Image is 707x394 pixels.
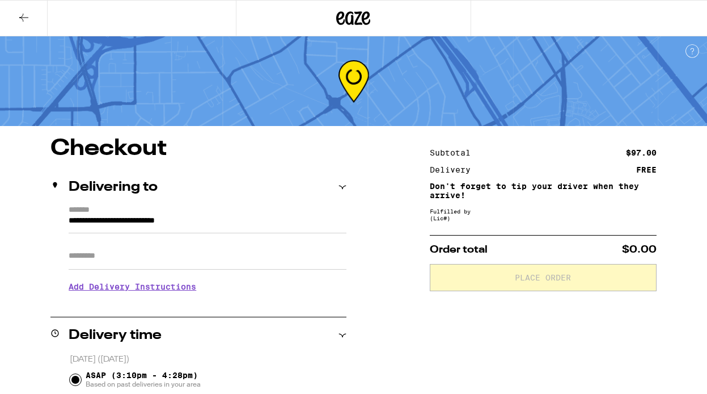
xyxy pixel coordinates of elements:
[636,166,657,174] div: FREE
[50,137,346,160] h1: Checkout
[430,208,657,221] div: Fulfilled by (Lic# )
[515,274,571,282] span: Place Order
[626,149,657,157] div: $97.00
[86,371,201,389] span: ASAP (3:10pm - 4:28pm)
[69,274,346,300] h3: Add Delivery Instructions
[622,245,657,255] span: $0.00
[430,149,479,157] div: Subtotal
[430,166,479,174] div: Delivery
[69,329,162,342] h2: Delivery time
[86,380,201,389] span: Based on past deliveries in your area
[430,245,488,255] span: Order total
[69,181,158,194] h2: Delivering to
[69,300,346,309] p: We'll contact you at [PHONE_NUMBER] when we arrive
[430,264,657,291] button: Place Order
[430,182,657,200] p: Don't forget to tip your driver when they arrive!
[70,354,347,365] p: [DATE] ([DATE])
